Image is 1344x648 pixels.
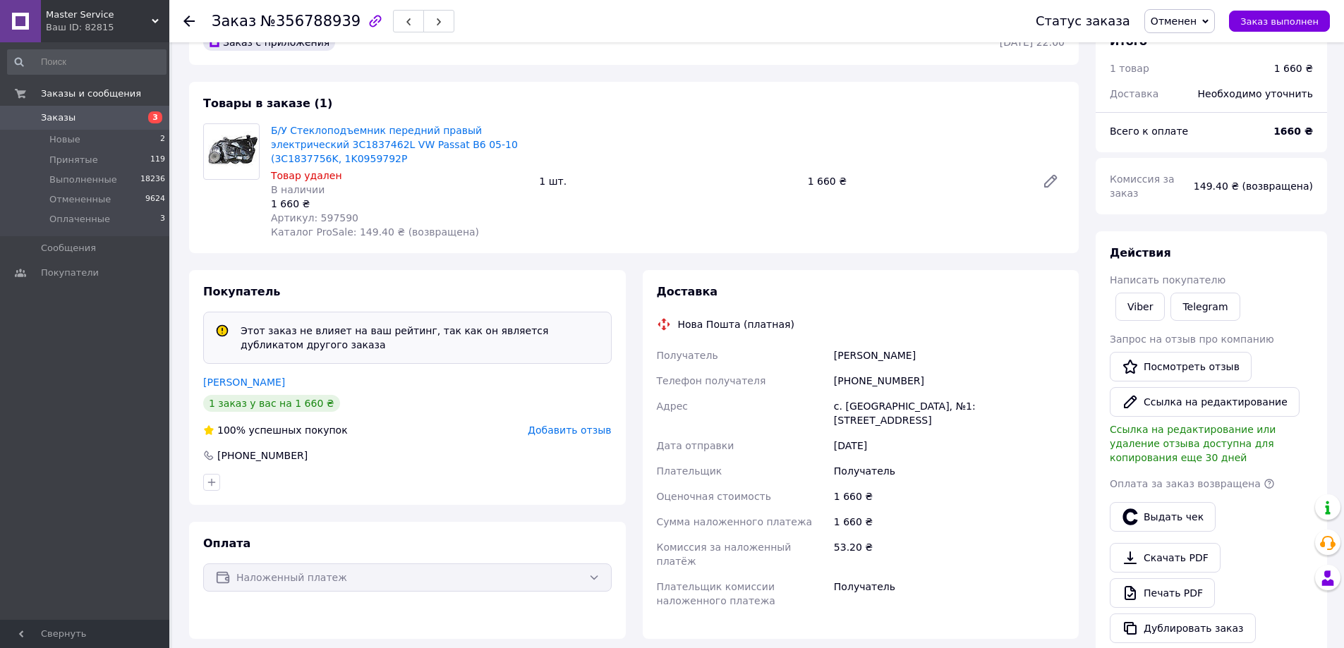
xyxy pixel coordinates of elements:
div: успешных покупок [203,423,348,437]
div: 53.20 ₴ [831,534,1067,574]
span: 3 [160,213,165,226]
a: [PERSON_NAME] [203,377,285,388]
span: Оплата за заказ возвращена [1110,478,1261,489]
span: Доставка [1110,88,1158,99]
a: Viber [1115,293,1165,321]
span: Товар удален [271,170,342,181]
span: Комиссия за заказ [1110,173,1175,199]
span: 149.40 ₴ (возвращена) [1194,181,1313,192]
div: [PHONE_NUMBER] [831,368,1067,393]
input: Поиск [7,49,167,75]
a: Скачать PDF [1110,543,1221,573]
span: Сумма наложенного платежа [657,516,813,527]
span: Заказы [41,111,75,124]
button: Выдать чек [1110,502,1216,532]
div: с. [GEOGRAPHIC_DATA], №1: [STREET_ADDRESS] [831,393,1067,433]
div: Получатель [831,458,1067,484]
span: Всего к оплате [1110,126,1188,137]
span: 9624 [145,193,165,206]
div: [PHONE_NUMBER] [216,448,309,463]
a: Telegram [1170,293,1240,321]
span: Добавить отзыв [528,424,611,436]
time: [DATE] 22:00 [1000,37,1065,48]
span: Оплаченные [49,213,110,226]
span: Товары в заказе (1) [203,97,332,110]
span: Покупатель [203,285,280,298]
span: 100% [217,424,246,436]
div: 1 заказ у вас на 1 660 ₴ [203,395,340,412]
span: Покупатели [41,267,99,279]
span: Дата отправки [657,440,734,451]
span: Выполненные [49,173,117,186]
div: Получатель [831,574,1067,613]
div: Заказ с приложения [203,34,335,51]
div: Необходимо уточнить [1189,78,1321,109]
span: 1 товар [1110,63,1149,74]
span: Написать покупателю [1110,274,1225,286]
span: Оплата [203,537,250,550]
img: Б/У Стеклоподъемник передний правый электрический 3C1837462L VW Passat B6 05-10 (3C1837756K, 1K09... [204,131,259,173]
span: 3 [148,111,162,123]
div: Статус заказа [1036,14,1130,28]
span: Каталог ProSale: 149.40 ₴ (возвращена) [271,226,479,238]
div: 1 660 ₴ [271,197,528,211]
div: 1 660 ₴ [831,484,1067,509]
span: Новые [49,133,80,146]
span: Доставка [657,285,718,298]
div: Нова Пошта (платная) [674,317,798,331]
span: Отменен [1151,16,1197,27]
a: Редактировать [1036,167,1065,195]
span: Отмененные [49,193,111,206]
button: Заказ выполнен [1229,11,1330,32]
span: Адрес [657,401,688,412]
span: Телефон получателя [657,375,766,386]
span: Заказ [212,13,256,30]
a: Б/У Стеклоподъемник передний правый электрический 3C1837462L VW Passat B6 05-10 (3C1837756K, 1K09... [271,125,518,164]
span: Плательщик комиссии наложенного платежа [657,581,775,606]
span: Сообщения [41,242,96,255]
span: Заказ выполнен [1240,16,1319,27]
button: Ссылка на редактирование [1110,387,1300,417]
span: Принятые [49,154,98,166]
span: Запрос на отзыв про компанию [1110,334,1274,345]
span: Плательщик [657,465,722,477]
div: 1 660 ₴ [802,171,1031,191]
span: №356788939 [260,13,361,30]
div: 1 шт. [533,171,801,191]
span: Master Service [46,8,152,21]
div: [DATE] [831,433,1067,458]
a: Посмотреть отзыв [1110,352,1252,381]
div: Ваш ID: 82815 [46,21,169,34]
span: 119 [150,154,165,166]
span: Оценочная стоимость [657,491,772,502]
div: 1 660 ₴ [831,509,1067,534]
span: В наличии [271,184,325,195]
span: Заказы и сообщения [41,87,141,100]
span: Артикул: 597590 [271,212,358,224]
span: Действия [1110,246,1171,259]
span: Получатель [657,350,718,361]
b: 1660 ₴ [1273,126,1313,137]
a: Печать PDF [1110,578,1215,608]
span: 2 [160,133,165,146]
span: Ссылка на редактирование или удаление отзыва доступна для копирования еще 30 дней [1110,424,1276,463]
div: Этот заказ не влияет на ваш рейтинг, так как он является дубликатом другого заказа [235,324,605,352]
span: Комиссия за наложенный платёж [657,542,792,567]
span: 18236 [140,173,165,186]
div: [PERSON_NAME] [831,343,1067,368]
button: Дублировать заказ [1110,613,1256,643]
div: Вернуться назад [183,14,195,28]
div: 1 660 ₴ [1274,61,1313,75]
